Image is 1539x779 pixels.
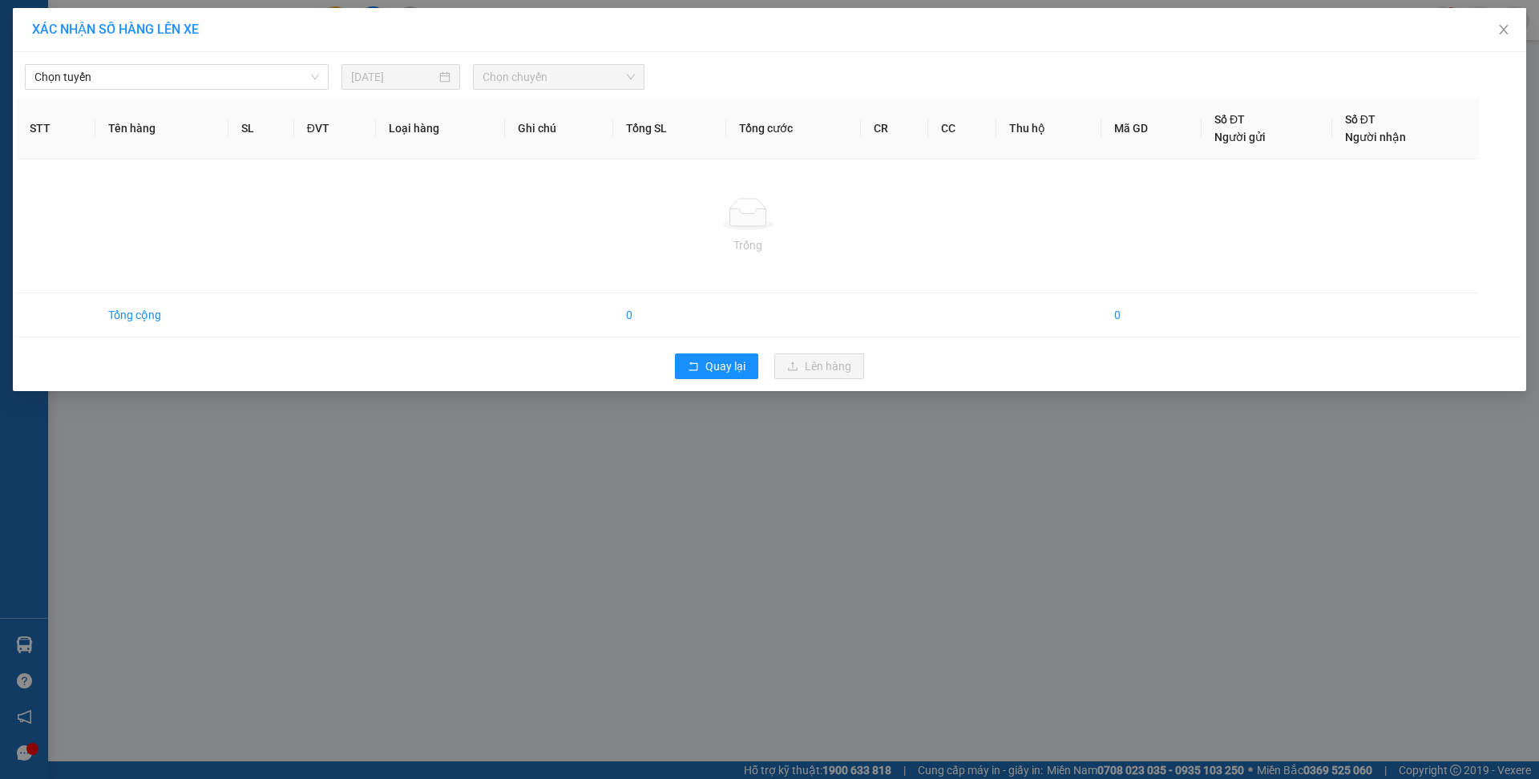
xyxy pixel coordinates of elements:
th: CC [928,98,996,159]
th: Tên hàng [95,98,228,159]
span: Chọn chuyến [483,65,635,89]
th: Ghi chú [505,98,614,159]
strong: Nhà xe Mỹ Loan [6,6,80,51]
th: CR [861,98,929,159]
input: 15/08/2025 [351,68,436,86]
span: Chọn tuyến [34,65,319,89]
span: close [1497,23,1510,36]
th: Tổng cước [726,98,861,159]
button: rollbackQuay lại [675,353,758,379]
span: XÁC NHẬN SỐ HÀNG LÊN XE [32,22,199,37]
th: Loại hàng [376,98,505,159]
span: Người gửi [1214,131,1266,143]
td: 0 [1101,293,1202,337]
span: Người nhận [1345,131,1406,143]
th: SL [228,98,293,159]
span: 0968278298 [6,104,79,119]
span: 33 Bác Ái, P Phước Hội, TX Lagi [6,56,75,102]
span: 2P9XCLGD [124,28,198,46]
th: Thu hộ [996,98,1101,159]
th: Mã GD [1101,98,1202,159]
button: Close [1481,8,1526,53]
td: 0 [613,293,726,337]
th: Tổng SL [613,98,726,159]
span: Quay lại [705,357,745,375]
th: STT [17,98,95,159]
div: Trống [30,236,1466,254]
span: Số ĐT [1345,113,1375,126]
span: Số ĐT [1214,113,1245,126]
span: rollback [688,361,699,373]
td: Tổng cộng [95,293,228,337]
th: ĐVT [294,98,376,159]
button: uploadLên hàng [774,353,864,379]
